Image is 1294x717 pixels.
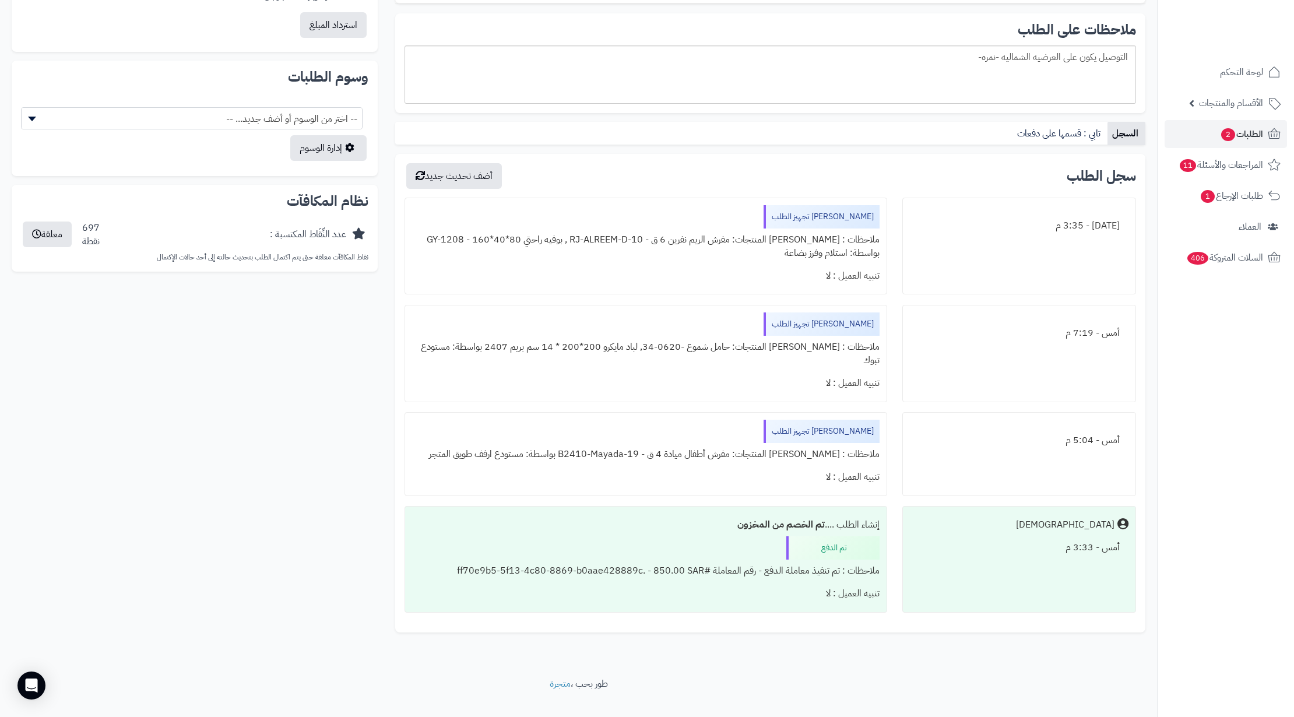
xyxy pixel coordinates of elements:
p: نقاط المكافآت معلقة حتى يتم اكتمال الطلب بتحديث حالته إلى أحد حالات الإكتمال [21,252,368,262]
div: تم الدفع [786,536,880,560]
a: متجرة [550,677,571,691]
div: ملاحظات : تم تنفيذ معاملة الدفع - رقم المعاملة #ff70e9b5-5f13-4c80-8869-b0aae428889c. - 850.00 SAR [412,560,880,582]
div: أمس - 5:04 م [910,429,1128,452]
div: ملاحظات : [PERSON_NAME] المنتجات: حامل شموع -0620-34, لباد مايكرو 200*200 * 14 سم بريم 2407 بواسط... [412,336,880,372]
h2: نظام المكافآت [21,194,368,208]
div: ملاحظات : [PERSON_NAME] المنتجات: مفرش أطفال ميادة 4 ق - B2410-Mayada-19 بواسطة: مستودع ارفف طويق... [412,443,880,466]
span: 406 [1187,252,1208,265]
span: الأقسام والمنتجات [1199,95,1263,111]
h3: سجل الطلب [1067,169,1136,183]
div: [DATE] - 3:35 م [910,215,1128,237]
div: [PERSON_NAME] تجهيز الطلب [764,205,880,229]
div: [PERSON_NAME] تجهيز الطلب [764,420,880,443]
a: السلات المتروكة406 [1165,244,1287,272]
div: أمس - 7:19 م [910,322,1128,345]
div: تنبيه العميل : لا [412,265,880,287]
span: 2 [1221,128,1235,141]
a: طلبات الإرجاع1 [1165,182,1287,210]
div: 697 [82,222,100,248]
div: التوصيل يكون على العرضيه الشماليه -نمره- [405,45,1136,104]
b: تم الخصم من المخزون [737,518,825,532]
span: السلات المتروكة [1186,249,1263,266]
div: عدد النِّقَاط المكتسبة : [270,228,346,241]
a: لوحة التحكم [1165,58,1287,86]
a: العملاء [1165,213,1287,241]
div: تنبيه العميل : لا [412,582,880,605]
span: 11 [1180,159,1196,172]
div: إنشاء الطلب .... [412,514,880,536]
a: تابي : قسمها على دفعات [1012,122,1107,145]
div: [DEMOGRAPHIC_DATA] [1016,518,1114,532]
span: -- اختر من الوسوم أو أضف جديد... -- [21,107,363,129]
span: المراجعات والأسئلة [1179,157,1263,173]
span: -- اختر من الوسوم أو أضف جديد... -- [22,108,362,130]
a: المراجعات والأسئلة11 [1165,151,1287,179]
a: السجل [1107,122,1145,145]
span: الطلبات [1220,126,1263,142]
a: الطلبات2 [1165,120,1287,148]
button: استرداد المبلغ [300,12,367,38]
div: تنبيه العميل : لا [412,372,880,395]
div: ملاحظات : [PERSON_NAME] المنتجات: مفرش الريم نفرين 6 ق - RJ-ALREEM-D-10 , بوفيه راحتي 80*40*160 -... [412,229,880,265]
span: العملاء [1239,219,1261,235]
span: لوحة التحكم [1220,64,1263,80]
a: إدارة الوسوم [290,135,367,161]
div: نقطة [82,235,100,248]
h2: وسوم الطلبات [21,70,368,84]
div: تنبيه العميل : لا [412,466,880,488]
div: Open Intercom Messenger [17,672,45,700]
div: [PERSON_NAME] تجهيز الطلب [764,312,880,336]
span: 1 [1201,190,1215,203]
button: معلقة [23,222,72,247]
span: طلبات الإرجاع [1200,188,1263,204]
button: أضف تحديث جديد [406,163,502,189]
img: logo-2.png [1215,31,1283,56]
h2: ملاحظات على الطلب [405,23,1136,37]
div: أمس - 3:33 م [910,536,1128,559]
